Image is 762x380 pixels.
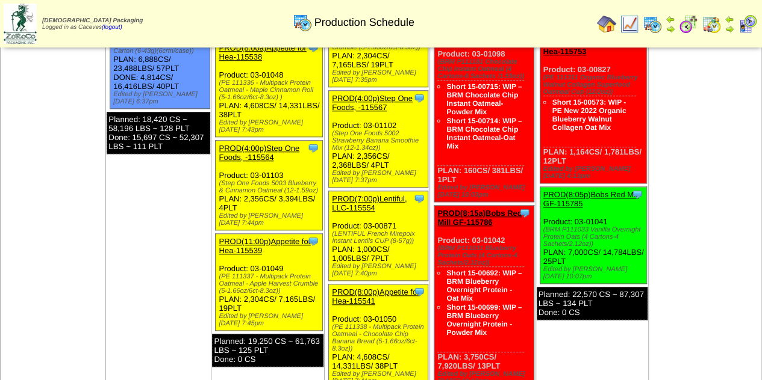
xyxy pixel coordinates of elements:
[212,334,323,367] div: Planned: 19,250 CS ~ 61,763 LBS ~ 125 PLT Done: 0 CS
[702,14,721,34] img: calendarinout.gif
[42,17,143,31] span: Logged in as Caceves
[620,14,639,34] img: line_graph.gif
[437,209,522,227] a: PROD(8:15a)Bobs Red Mill GF-115786
[519,207,531,219] img: Tooltip
[219,119,322,133] div: Edited by [PERSON_NAME] [DATE] 7:43pm
[332,94,413,112] a: PROD(4:00p)Step One Foods, -115567
[552,98,626,132] a: Short 15-00573: WIP - PE New 2022 Organic Blueberry Walnut Collagen Oat Mix
[631,188,643,200] img: Tooltip
[666,14,675,24] img: arrowleft.gif
[413,286,425,298] img: Tooltip
[293,13,312,32] img: calendarprod.gif
[738,14,757,34] img: calendarcustomer.gif
[434,19,534,202] div: Product: 03-01098 PLAN: 160CS / 381LBS / 1PLT
[219,180,322,194] div: (Step One Foods 5003 Blueberry & Cinnamon Oatmeal (12-1.59oz)
[329,91,428,188] div: Product: 03-01102 PLAN: 2,356CS / 2,368LBS / 4PLT
[332,287,419,305] a: PROD(8:00p)Appetite for Hea-115541
[446,82,522,116] a: Short 15-00715: WIP – BRM Chocolate Chip Instant Oatmeal-Powder Mix
[219,79,322,101] div: (PE 111336 - Multipack Protein Oatmeal - Maple Cinnamon Roll (5-1.66oz/6ct-8.3oz) )
[446,303,522,337] a: Short 15-00699: WIP – BRM Blueberry Overnight Protein - Powder Mix
[107,112,210,154] div: Planned: 18,420 CS ~ 58,196 LBS ~ 128 PLT Done: 15,697 CS ~ 52,307 LBS ~ 111 PLT
[307,142,319,154] img: Tooltip
[332,130,428,152] div: (Step One Foods 5002 Strawberry Banana Smoothie Mix (12-1.34oz))
[413,192,425,204] img: Tooltip
[216,141,322,230] div: Product: 03-01103 PLAN: 2,356CS / 3,394LBS / 4PLT
[537,287,648,320] div: Planned: 22,570 CS ~ 87,307 LBS ~ 134 PLT Done: 0 CS
[332,323,428,352] div: (PE 111338 - Multipack Protein Oatmeal - Chocolate Chip Banana Bread (5-1.66oz/6ct-8.3oz))
[725,24,734,34] img: arrowright.gif
[219,313,322,327] div: Edited by [PERSON_NAME] [DATE] 7:45pm
[113,91,209,105] div: Edited by [PERSON_NAME] [DATE] 6:37pm
[216,40,322,137] div: Product: 03-01048 PLAN: 4,608CS / 14,331LBS / 38PLT
[437,245,533,266] div: (BRM P111031 Blueberry Protein Oats (4 Cartons-4 Sachets/2.12oz))
[219,273,322,295] div: (PE 111337 - Multipack Protein Oatmeal - Apple Harvest Crumble (5-1.66oz/6ct-8.3oz))
[446,269,522,302] a: Short 15-00692: WIP – BRM Blueberry Overnight Protein - Oat Mix
[219,237,310,255] a: PROD(11:00p)Appetite for Hea-115539
[725,14,734,24] img: arrowleft.gif
[446,117,522,150] a: Short 15-00714: WIP – BRM Chocolate Chip Instant Oatmeal-Oat Mix
[543,266,646,280] div: Edited by [PERSON_NAME] [DATE] 10:07pm
[597,14,616,34] img: home.gif
[219,212,322,227] div: Edited by [PERSON_NAME] [DATE] 7:44pm
[332,170,428,184] div: Edited by [PERSON_NAME] [DATE] 7:37pm
[4,4,37,44] img: zoroco-logo-small.webp
[219,144,299,162] a: PROD(4:00p)Step One Foods, -115564
[102,24,122,31] a: (logout)
[332,230,428,245] div: (LENTIFUL French Mirepoix Instant Lentils CUP (8-57g))
[332,263,428,277] div: Edited by [PERSON_NAME] [DATE] 7:40pm
[329,191,428,281] div: Product: 03-00871 PLAN: 1,000CS / 1,005LBS / 7PLT
[332,194,407,212] a: PROD(7:00p)Lentiful, LLC-115554
[543,74,646,96] div: (PE 111311 Organic Blueberry Walnut Collagen Superfood Oatmeal Cup (12/2oz))
[413,92,425,104] img: Tooltip
[332,69,428,84] div: Edited by [PERSON_NAME] [DATE] 7:35pm
[216,234,322,331] div: Product: 03-01049 PLAN: 2,304CS / 7,165LBS / 19PLT
[540,35,646,183] div: Product: 03-00827 PLAN: 1,164CS / 1,781LBS / 12PLT
[540,187,646,284] div: Product: 03-01041 PLAN: 7,000CS / 14,784LBS / 25PLT
[543,226,646,248] div: (BRM P111033 Vanilla Overnight Protein Oats (4 Cartons-4 Sachets/2.12oz))
[437,58,533,80] div: (BRM P111181 Chocolate Chip Instant Oatmeal (4 Cartons-6 Sachets /1.59oz))
[307,235,319,247] img: Tooltip
[314,16,414,29] span: Production Schedule
[219,43,306,61] a: PROD(8:00a)Appetite for Hea-115538
[679,14,698,34] img: calendarblend.gif
[42,17,143,24] span: [DEMOGRAPHIC_DATA] Packaging
[643,14,662,34] img: calendarprod.gif
[543,190,639,208] a: PROD(8:05p)Bobs Red Mill GF-115785
[666,24,675,34] img: arrowright.gif
[437,184,533,198] div: Edited by [PERSON_NAME] [DATE] 10:03pm
[543,165,646,180] div: Edited by [PERSON_NAME] [DATE] 4:13pm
